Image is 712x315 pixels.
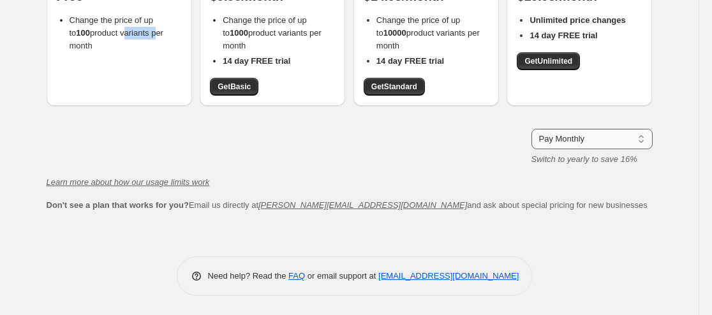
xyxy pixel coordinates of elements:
span: or email support at [305,271,378,281]
a: FAQ [288,271,305,281]
b: Unlimited price changes [530,15,625,25]
span: Change the price of up to product variants per month [376,15,480,50]
b: 10000 [383,28,406,38]
b: 100 [76,28,90,38]
a: [EMAIL_ADDRESS][DOMAIN_NAME] [378,271,519,281]
b: 14 day FREE trial [530,31,597,40]
a: GetBasic [210,78,258,96]
span: Email us directly at and ask about special pricing for new businesses [47,200,648,210]
span: Change the price of up to product variants per month [223,15,322,50]
a: [PERSON_NAME][EMAIL_ADDRESS][DOMAIN_NAME] [258,200,467,210]
b: 1000 [230,28,248,38]
span: Need help? Read the [208,271,289,281]
b: 14 day FREE trial [376,56,444,66]
b: 14 day FREE trial [223,56,290,66]
a: GetStandard [364,78,425,96]
a: GetUnlimited [517,52,580,70]
i: Switch to yearly to save 16% [531,154,637,164]
span: Get Standard [371,82,417,92]
span: Get Basic [218,82,251,92]
span: Change the price of up to product variants per month [70,15,163,50]
a: Learn more about how our usage limits work [47,177,210,187]
span: Get Unlimited [524,56,572,66]
b: Don't see a plan that works for you? [47,200,189,210]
